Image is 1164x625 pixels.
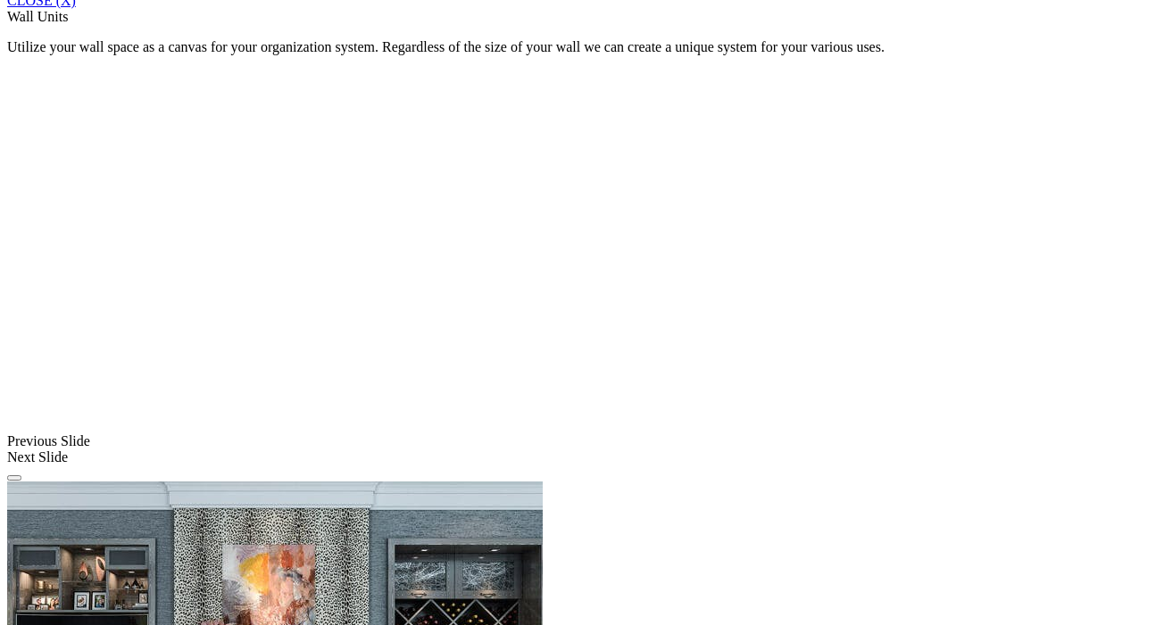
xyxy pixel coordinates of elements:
[7,9,68,24] span: Wall Units
[7,39,1157,55] p: Utilize your wall space as a canvas for your organization system. Regardless of the size of your ...
[7,449,1157,465] div: Next Slide
[7,433,1157,449] div: Previous Slide
[7,475,21,481] button: Click here to pause slide show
